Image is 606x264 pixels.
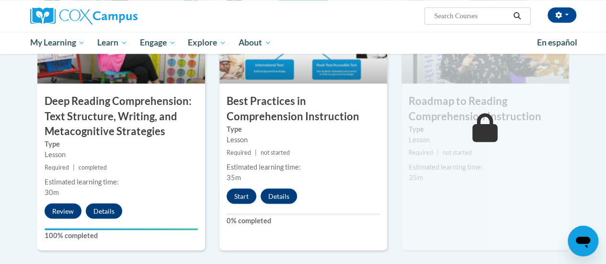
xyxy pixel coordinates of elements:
label: 100% completed [45,230,198,241]
h3: Deep Reading Comprehension: Text Structure, Writing, and Metacognitive Strategies [37,94,205,138]
img: Cox Campus [30,7,137,24]
button: Details [86,203,122,218]
a: My Learning [24,32,91,54]
button: Search [510,10,524,22]
div: Lesson [45,149,198,160]
div: Estimated learning time: [409,161,562,172]
div: Your progress [45,228,198,230]
h3: Best Practices in Comprehension Instruction [219,94,387,124]
span: 35m [409,173,423,181]
span: 30m [45,188,59,196]
label: Type [45,138,198,149]
span: | [437,149,439,156]
span: completed [79,163,107,171]
span: not started [261,149,290,156]
span: Required [227,149,251,156]
span: Required [45,163,69,171]
span: Learn [97,37,127,48]
span: | [73,163,75,171]
a: En español [531,33,583,53]
button: Start [227,188,256,204]
button: Account Settings [548,7,576,23]
a: About [232,32,277,54]
input: Search Courses [433,10,510,22]
a: Engage [134,32,182,54]
span: My Learning [30,37,85,48]
button: Details [261,188,297,204]
div: Lesson [409,134,562,145]
a: Cox Campus [30,7,203,24]
div: Estimated learning time: [227,161,380,172]
span: En español [537,37,577,47]
label: Type [227,124,380,134]
button: Review [45,203,81,218]
label: 0% completed [227,215,380,226]
span: 35m [227,173,241,181]
div: Estimated learning time: [45,176,198,187]
span: About [239,37,271,48]
div: Lesson [227,134,380,145]
label: Type [409,124,562,134]
div: Main menu [23,32,583,54]
h3: Roadmap to Reading Comprehension Instruction [401,94,569,124]
a: Explore [182,32,232,54]
a: Learn [91,32,134,54]
span: not started [443,149,472,156]
span: Required [409,149,433,156]
iframe: Button to launch messaging window [568,226,598,256]
span: Explore [188,37,226,48]
span: | [255,149,257,156]
span: Engage [140,37,176,48]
